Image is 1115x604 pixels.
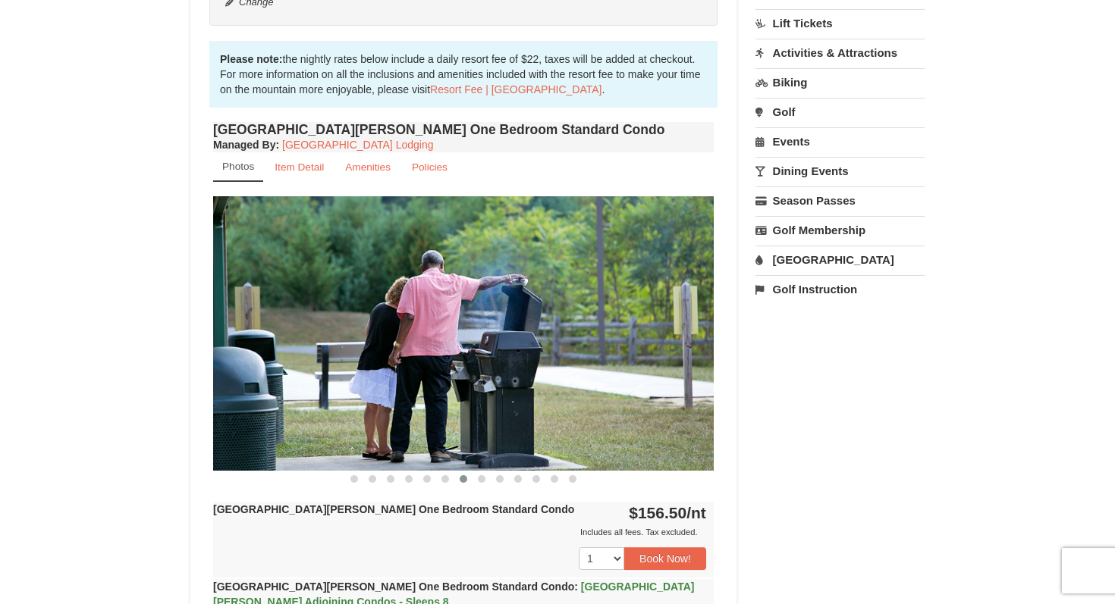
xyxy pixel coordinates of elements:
a: Golf Membership [755,216,925,244]
a: Lift Tickets [755,9,925,37]
a: Dining Events [755,157,925,185]
button: Book Now! [624,547,706,570]
span: /nt [686,504,706,521]
a: Policies [402,152,457,182]
div: Includes all fees. Tax excluded. [213,524,706,540]
a: Golf [755,98,925,126]
a: Amenities [335,152,400,182]
a: Season Passes [755,186,925,214]
strong: [GEOGRAPHIC_DATA][PERSON_NAME] One Bedroom Standard Condo [213,503,574,515]
strong: : [213,139,279,151]
a: Photos [213,152,263,182]
span: Managed By [213,139,275,151]
a: Resort Fee | [GEOGRAPHIC_DATA] [430,83,601,95]
h4: [GEOGRAPHIC_DATA][PERSON_NAME] One Bedroom Standard Condo [213,122,714,137]
small: Amenities [345,161,391,173]
small: Photos [222,161,254,172]
img: 18876286-195-42e832b4.jpg [213,196,714,470]
a: Biking [755,68,925,96]
div: the nightly rates below include a daily resort fee of $22, taxes will be added at checkout. For m... [209,41,718,108]
a: [GEOGRAPHIC_DATA] [755,246,925,274]
small: Policies [412,161,448,173]
strong: $156.50 [629,504,706,521]
small: Item Detail [275,161,324,173]
strong: Please note: [220,53,282,65]
a: [GEOGRAPHIC_DATA] Lodging [282,139,433,151]
span: : [574,581,578,593]
a: Item Detail [265,152,334,182]
a: Activities & Attractions [755,39,925,67]
a: Golf Instruction [755,275,925,303]
a: Events [755,127,925,155]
